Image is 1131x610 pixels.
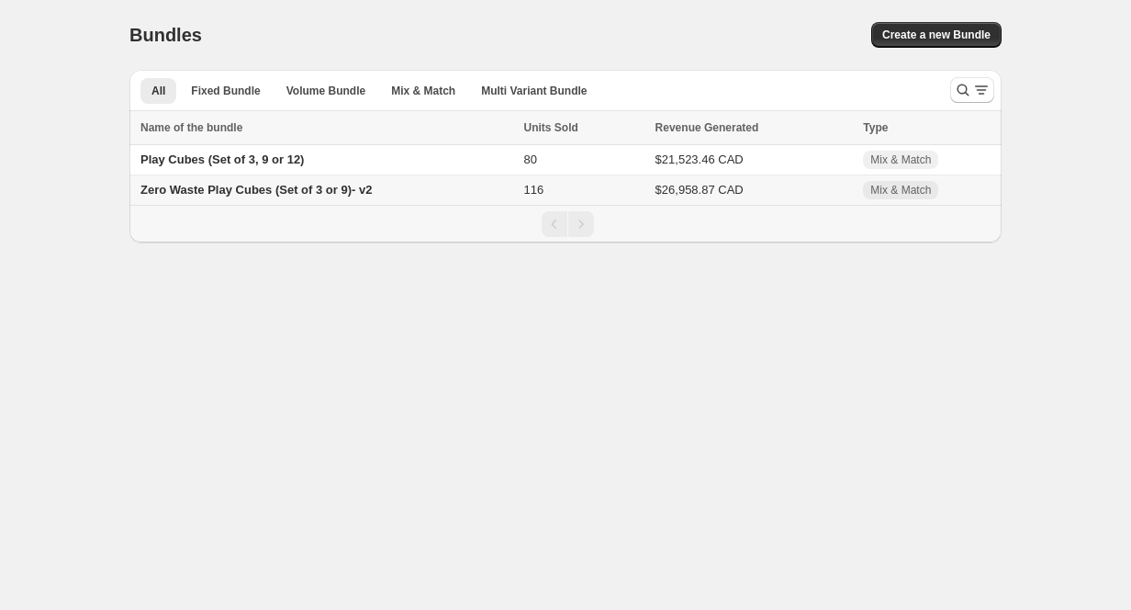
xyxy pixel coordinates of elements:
span: $21,523.46 CAD [655,152,744,166]
h1: Bundles [129,24,202,46]
span: $26,958.87 CAD [655,183,744,197]
span: Mix & Match [870,183,931,198]
span: Play Cubes (Set of 3, 9 or 12) [140,152,304,166]
button: Create a new Bundle [871,22,1002,48]
span: All [151,84,165,98]
div: Type [863,119,991,137]
button: Units Sold [524,119,597,137]
span: 80 [524,152,537,166]
span: Revenue Generated [655,119,759,137]
span: Zero Waste Play Cubes (Set of 3 or 9)- v2 [140,183,372,197]
nav: Pagination [129,205,1002,243]
button: Search and filter results [950,77,994,103]
span: Create a new Bundle [882,28,991,42]
span: Fixed Bundle [191,84,260,98]
span: Mix & Match [870,152,931,167]
span: Mix & Match [391,84,455,98]
span: Units Sold [524,119,578,137]
button: Revenue Generated [655,119,778,137]
span: Multi Variant Bundle [481,84,587,98]
span: Volume Bundle [286,84,365,98]
div: Name of the bundle [140,119,513,137]
span: 116 [524,183,544,197]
